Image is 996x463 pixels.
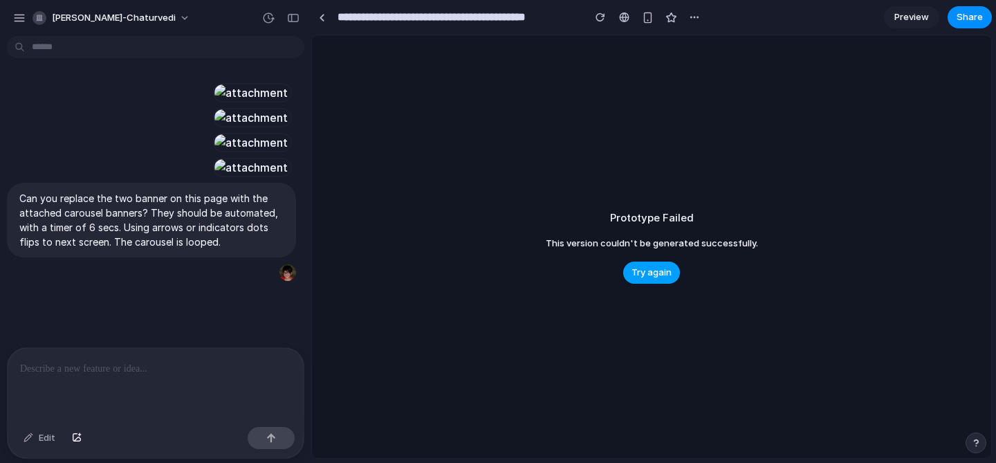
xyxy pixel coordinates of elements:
span: Preview [894,10,929,24]
span: Try again [631,266,672,280]
span: This version couldn't be generated successfully. [546,237,758,251]
p: Can you replace the two banner on this page with the attached carousel banners? They should be au... [19,191,284,249]
span: [PERSON_NAME]-chaturvedi [52,11,176,25]
button: Share [948,6,992,28]
span: Share [957,10,983,24]
button: [PERSON_NAME]-chaturvedi [27,7,197,29]
button: Try again [623,262,680,284]
a: Preview [884,6,939,28]
h2: Prototype Failed [610,210,694,226]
